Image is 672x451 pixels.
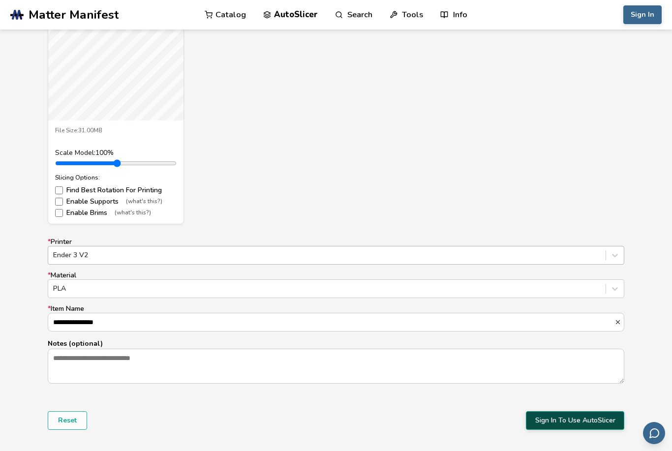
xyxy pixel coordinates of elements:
[48,411,87,430] button: Reset
[55,186,63,194] input: Find Best Rotation For Printing
[126,198,162,205] span: (what's this?)
[29,8,119,22] span: Matter Manifest
[55,209,177,217] label: Enable Brims
[48,338,624,349] p: Notes (optional)
[48,349,624,383] textarea: Notes (optional)
[55,209,63,217] input: Enable Brims(what's this?)
[614,319,624,326] button: *Item Name
[55,174,177,181] div: Slicing Options:
[623,5,662,24] button: Sign In
[55,198,63,206] input: Enable Supports(what's this?)
[55,198,177,206] label: Enable Supports
[55,186,177,194] label: Find Best Rotation For Printing
[48,305,624,331] label: Item Name
[48,271,624,298] label: Material
[115,210,151,216] span: (what's this?)
[55,149,177,157] div: Scale Model: 100 %
[48,313,614,331] input: *Item Name
[55,127,177,134] div: File Size: 31.00MB
[643,422,665,444] button: Send feedback via email
[526,411,624,430] button: Sign In To Use AutoSlicer
[48,238,624,265] label: Printer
